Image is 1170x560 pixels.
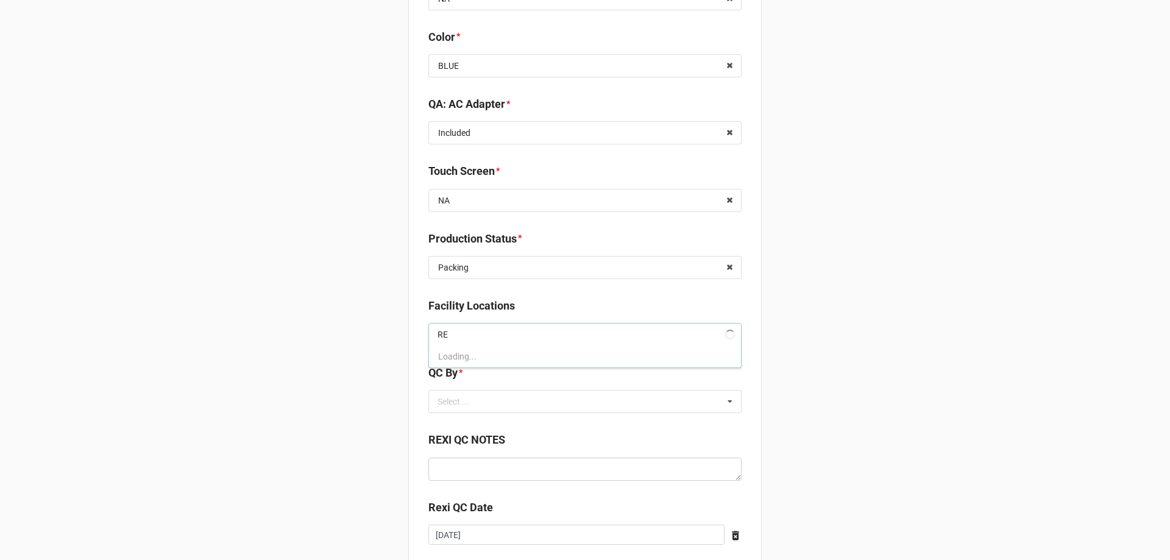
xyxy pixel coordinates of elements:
[428,364,458,381] label: QC By
[438,129,470,137] div: Included
[428,499,493,516] label: Rexi QC Date
[428,29,455,46] label: Color
[428,297,515,314] label: Facility Locations
[428,163,495,180] label: Touch Screen
[438,263,469,272] div: Packing
[434,395,487,409] div: Select ...
[428,431,505,448] label: REXI QC NOTES
[428,96,505,113] label: QA: AC Adapter
[428,230,517,247] label: Production Status
[428,525,725,545] input: Date
[438,62,459,70] div: BLUE
[438,196,450,205] div: NA
[428,346,742,367] div: Loading...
